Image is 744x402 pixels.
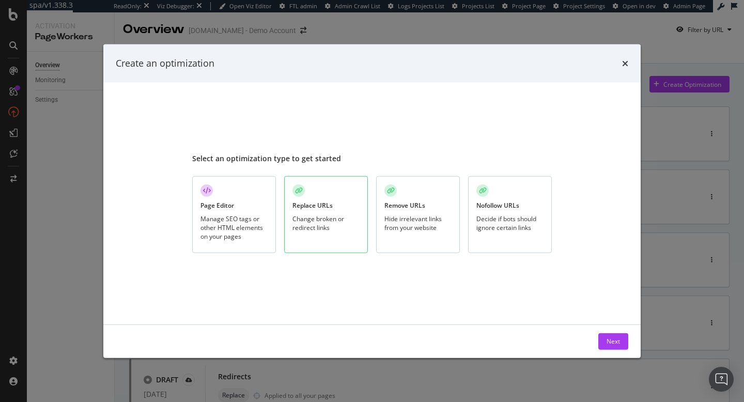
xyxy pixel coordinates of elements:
div: Nofollow URLs [476,201,519,210]
div: Page Editor [200,201,234,210]
div: Select an optimization type to get started [192,153,552,164]
div: Create an optimization [116,57,214,70]
button: Next [598,333,628,349]
div: Manage SEO tags or other HTML elements on your pages [200,214,268,240]
div: Decide if bots should ignore certain links [476,214,544,231]
div: Next [607,337,620,346]
div: modal [103,44,641,358]
div: Change broken or redirect links [292,214,360,231]
div: Open Intercom Messenger [709,367,734,392]
div: Remove URLs [384,201,425,210]
div: Replace URLs [292,201,333,210]
div: Hide irrelevant links from your website [384,214,452,231]
div: times [622,57,628,70]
